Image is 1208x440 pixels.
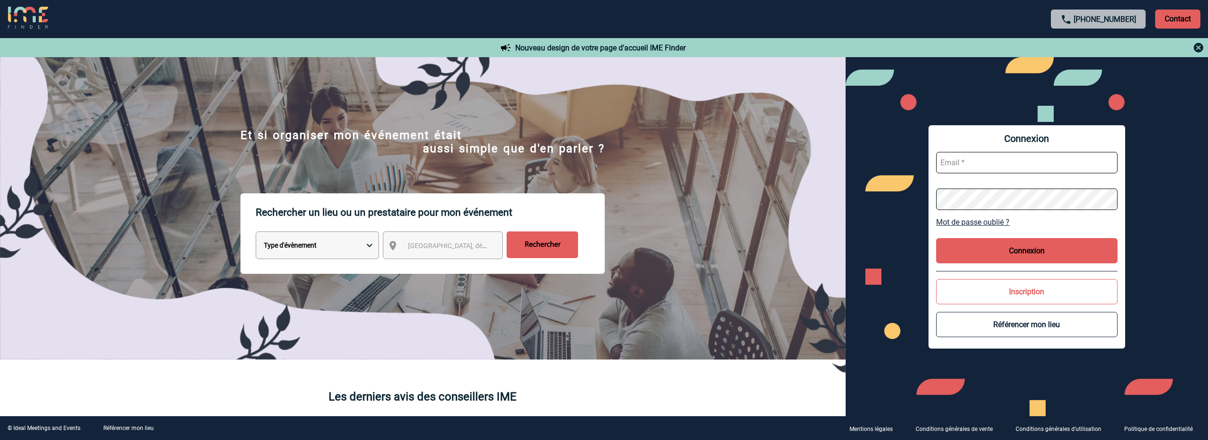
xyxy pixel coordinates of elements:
input: Email * [936,152,1118,173]
input: Rechercher [507,231,578,258]
button: Inscription [936,279,1118,304]
a: Référencer mon lieu [103,425,154,431]
img: call-24-px.png [1060,14,1072,25]
p: Conditions générales de vente [916,426,993,432]
a: [PHONE_NUMBER] [1074,15,1136,24]
p: Politique de confidentialité [1124,426,1193,432]
span: [GEOGRAPHIC_DATA], département, région... [408,242,540,250]
p: Rechercher un lieu ou un prestataire pour mon événement [256,193,605,231]
a: Mentions légales [842,424,908,433]
button: Référencer mon lieu [936,312,1118,337]
div: © Ideal Meetings and Events [8,425,80,431]
p: Conditions générales d'utilisation [1016,426,1101,432]
span: Connexion [936,133,1118,144]
a: Conditions générales d'utilisation [1008,424,1117,433]
a: Politique de confidentialité [1117,424,1208,433]
p: Contact [1155,10,1200,29]
a: Mot de passe oublié ? [936,218,1118,227]
p: Mentions légales [849,426,893,432]
button: Connexion [936,238,1118,263]
a: Conditions générales de vente [908,424,1008,433]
